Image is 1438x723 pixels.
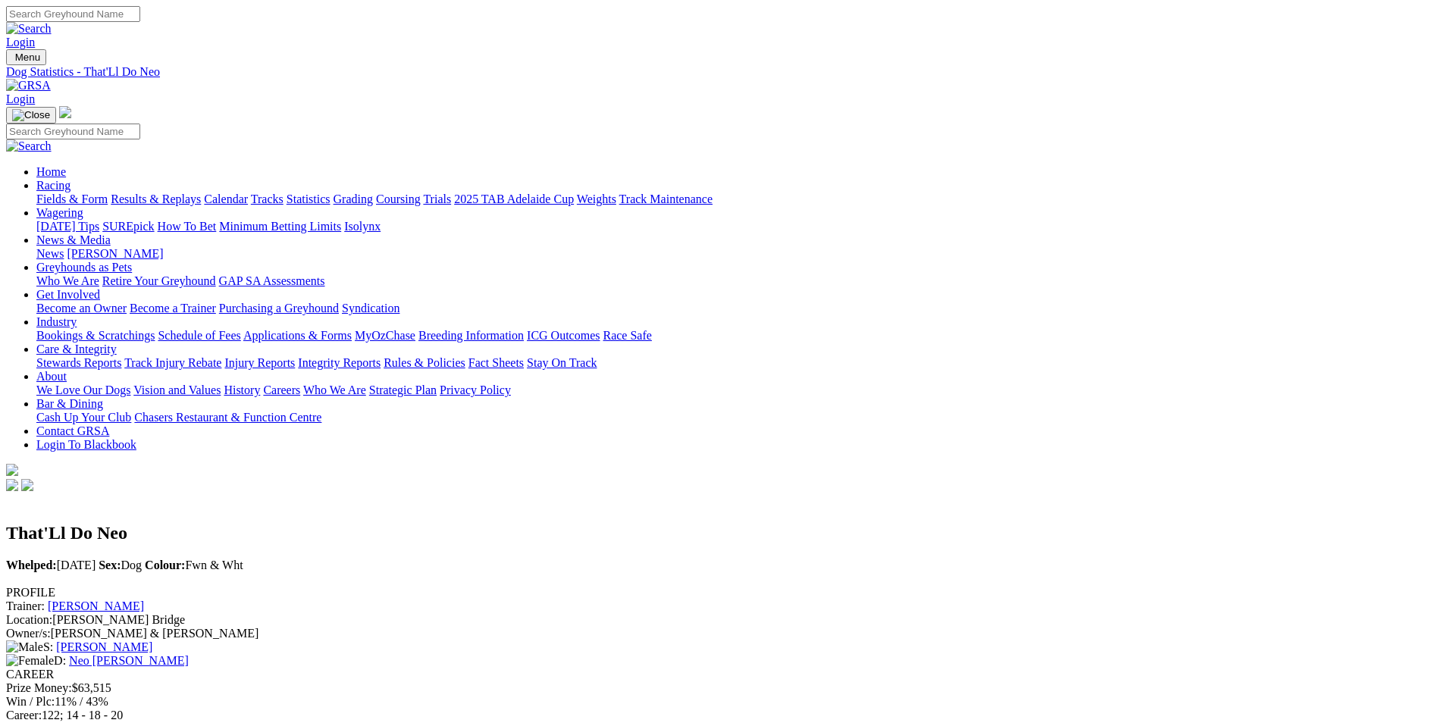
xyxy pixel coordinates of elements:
a: Results & Replays [111,192,201,205]
a: Login [6,36,35,49]
a: Statistics [287,192,331,205]
span: Win / Plc: [6,695,55,708]
span: Menu [15,52,40,63]
a: Privacy Policy [440,383,511,396]
div: Greyhounds as Pets [36,274,1432,288]
a: Purchasing a Greyhound [219,302,339,315]
a: Calendar [204,192,248,205]
a: Industry [36,315,77,328]
div: [PERSON_NAME] Bridge [6,613,1432,627]
a: Race Safe [603,329,651,342]
button: Toggle navigation [6,49,46,65]
b: Colour: [145,559,185,571]
span: S: [6,640,53,653]
a: MyOzChase [355,329,415,342]
img: Search [6,139,52,153]
img: Search [6,22,52,36]
a: [PERSON_NAME] [48,599,144,612]
b: Sex: [99,559,121,571]
a: Weights [577,192,616,205]
a: Retire Your Greyhound [102,274,216,287]
a: Tracks [251,192,284,205]
span: Trainer: [6,599,45,612]
div: News & Media [36,247,1432,261]
span: Fwn & Wht [145,559,243,571]
a: Careers [263,383,300,396]
a: Trials [423,192,451,205]
a: Track Maintenance [619,192,713,205]
a: Rules & Policies [384,356,465,369]
a: SUREpick [102,220,154,233]
img: logo-grsa-white.png [6,464,18,476]
span: Prize Money: [6,681,72,694]
a: Cash Up Your Club [36,411,131,424]
a: [DATE] Tips [36,220,99,233]
a: Coursing [376,192,421,205]
span: Location: [6,613,52,626]
div: Get Involved [36,302,1432,315]
a: 2025 TAB Adelaide Cup [454,192,574,205]
a: Become a Trainer [130,302,216,315]
a: How To Bet [158,220,217,233]
div: Industry [36,329,1432,343]
a: Become an Owner [36,302,127,315]
a: Injury Reports [224,356,295,369]
a: Contact GRSA [36,424,109,437]
a: Who We Are [303,383,366,396]
a: We Love Our Dogs [36,383,130,396]
a: Care & Integrity [36,343,117,355]
a: Strategic Plan [369,383,437,396]
img: GRSA [6,79,51,92]
img: Female [6,654,54,668]
a: ICG Outcomes [527,329,600,342]
a: Applications & Forms [243,329,352,342]
div: $63,515 [6,681,1432,695]
img: Close [12,109,50,121]
a: Isolynx [344,220,381,233]
div: About [36,383,1432,397]
a: [PERSON_NAME] [56,640,152,653]
a: Login [6,92,35,105]
div: CAREER [6,668,1432,681]
a: Syndication [342,302,399,315]
a: GAP SA Assessments [219,274,325,287]
a: Fields & Form [36,192,108,205]
b: Whelped: [6,559,57,571]
div: [PERSON_NAME] & [PERSON_NAME] [6,627,1432,640]
a: Login To Blackbook [36,438,136,451]
div: PROFILE [6,586,1432,599]
a: Racing [36,179,70,192]
a: Chasers Restaurant & Function Centre [134,411,321,424]
span: [DATE] [6,559,96,571]
img: facebook.svg [6,479,18,491]
span: Career: [6,709,42,721]
input: Search [6,124,140,139]
a: News & Media [36,233,111,246]
img: logo-grsa-white.png [59,106,71,118]
a: Dog Statistics - That'Ll Do Neo [6,65,1432,79]
a: Schedule of Fees [158,329,240,342]
h2: That'Ll Do Neo [6,523,1432,543]
div: 11% / 43% [6,695,1432,709]
div: Racing [36,192,1432,206]
img: Male [6,640,43,654]
a: History [224,383,260,396]
a: Stay On Track [527,356,597,369]
a: Vision and Values [133,383,221,396]
a: Minimum Betting Limits [219,220,341,233]
a: Greyhounds as Pets [36,261,132,274]
a: News [36,247,64,260]
input: Search [6,6,140,22]
a: Grading [334,192,373,205]
button: Toggle navigation [6,107,56,124]
a: Bar & Dining [36,397,103,410]
div: Bar & Dining [36,411,1432,424]
a: Track Injury Rebate [124,356,221,369]
span: Owner/s: [6,627,51,640]
div: 122; 14 - 18 - 20 [6,709,1432,722]
div: Care & Integrity [36,356,1432,370]
a: Neo [PERSON_NAME] [69,654,189,667]
a: Who We Are [36,274,99,287]
div: Wagering [36,220,1432,233]
img: twitter.svg [21,479,33,491]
